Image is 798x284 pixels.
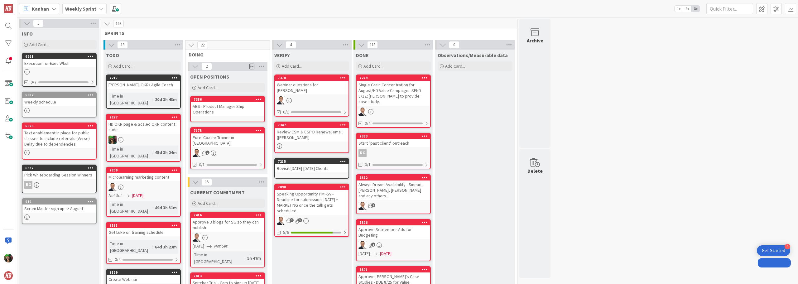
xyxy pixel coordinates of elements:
[277,217,285,225] img: SL
[449,41,459,49] span: 0
[108,193,122,198] i: Not Set
[214,243,228,249] i: Not Set
[274,75,349,117] a: 7370Webinar questions for [PERSON_NAME]SL0/1
[107,223,180,228] div: 7191
[357,220,430,239] div: 7396Approve September Ads for Budgeting
[785,244,790,249] div: 4
[108,240,152,254] div: Time in [GEOGRAPHIC_DATA]
[107,173,180,181] div: Microlearning marketing content
[22,199,96,213] div: 919Scrum Master sign up -> August
[107,75,180,89] div: 7217[PERSON_NAME]: OKR/ Agile Coach
[358,108,367,116] img: SL
[191,133,264,147] div: Pure: Coach/ Trainer in [GEOGRAPHIC_DATA]
[278,159,349,164] div: 7215
[25,200,96,204] div: 919
[22,92,96,106] div: 5982Weekly schedule
[357,202,430,210] div: SL
[274,52,290,58] span: VERIFY
[106,114,181,162] a: 7277HD OKR page & Scaled OKR content auditSLTime in [GEOGRAPHIC_DATA]:45d 3h 24m
[205,151,209,155] span: 2
[357,108,430,116] div: SL
[275,159,349,172] div: 7215Revisit [DATE]-[DATE] Clients
[371,203,375,207] span: 1
[22,123,96,129] div: 5525
[283,109,289,115] span: 0/1
[65,6,96,12] b: Weekly Sprint
[22,92,97,118] a: 5982Weekly schedule
[358,202,367,210] img: SL
[290,218,294,222] span: 2
[357,81,430,106] div: Single Grain Concentration for August/HD Value Campaign - SEND 8/12; [PERSON_NAME] to provide cas...
[22,54,96,59] div: 6661
[22,198,97,224] a: 919Scrum Master sign up -> August
[191,273,264,279] div: 7413
[275,75,349,81] div: 7370
[194,128,264,133] div: 7175
[29,42,49,47] span: Add Card...
[275,81,349,94] div: Webinar questions for [PERSON_NAME]
[363,63,383,69] span: Add Card...
[25,166,96,170] div: 6332
[191,128,264,147] div: 7175Pure: Coach/ Trainer in [GEOGRAPHIC_DATA]
[191,97,264,116] div: 7386ABS - Product Manager Ship Operations
[190,127,265,169] a: 7175Pure: Coach/ Trainer in [GEOGRAPHIC_DATA]SL0/1
[357,267,430,272] div: 7391
[193,149,201,157] img: SL
[359,176,430,180] div: 7372
[108,201,152,214] div: Time in [GEOGRAPHIC_DATA]
[22,165,96,171] div: 6332
[193,251,245,265] div: Time in [GEOGRAPHIC_DATA]
[190,212,265,267] a: 7416Approve 3 blogs for SG so they can publishSL[DATE]Not SetTime in [GEOGRAPHIC_DATA]:5h 47m
[25,93,96,97] div: 5982
[359,267,430,272] div: 7391
[106,167,181,217] a: 7209Microlearning marketing contentSLNot Set[DATE]Time in [GEOGRAPHIC_DATA]:49d 3h 31m
[527,167,543,175] div: Delete
[757,245,790,256] div: Open Get Started checklist, remaining modules: 4
[190,96,265,122] a: 7386ABS - Product Manager Ship Operations
[706,3,753,14] input: Quick Filter...
[191,102,264,116] div: ABS - Product Manager Ship Operations
[245,255,246,262] span: :
[357,175,430,181] div: 7372
[152,96,153,103] span: :
[107,114,180,134] div: 7277HD OKR page & Scaled OKR content audit
[115,256,121,263] span: 0/4
[22,129,96,148] div: Text enablement in place for public classes to include referrals (Verse) Delay due to dependencies
[275,128,349,142] div: Review CSM & CSPO Renewal email ([PERSON_NAME])
[109,168,180,172] div: 7209
[278,123,349,127] div: 7347
[275,164,349,172] div: Revisit [DATE]-[DATE] Clients
[22,31,33,37] span: INFO
[107,167,180,173] div: 7209
[278,76,349,80] div: 7370
[191,233,264,242] div: SL
[367,41,378,49] span: 118
[357,181,430,200] div: Always Dream Availability - Sinead, [PERSON_NAME], [PERSON_NAME] and any others.
[365,161,371,168] span: 0/1
[22,165,97,193] a: 6332Pick Whiteboarding Session WinnersRG
[113,20,124,27] span: 163
[117,41,128,49] span: 19
[107,223,180,236] div: 7191Get Luke on training schedule
[107,81,180,89] div: [PERSON_NAME]: OKR/ Agile Coach
[108,93,152,106] div: Time in [GEOGRAPHIC_DATA]
[358,250,370,257] span: [DATE]
[22,205,96,213] div: Scrum Master sign up -> August
[191,149,264,157] div: SL
[198,85,218,90] span: Add Card...
[199,161,205,168] span: 0/1
[31,79,36,85] span: 0/7
[357,175,430,200] div: 7372Always Dream Availability - Sinead, [PERSON_NAME], [PERSON_NAME] and any others.
[109,270,180,275] div: 7129
[275,190,349,215] div: Speaking Opportunity PMI-SV - Deadline for submission: [DATE] + MARKETING once the talk gets sche...
[153,204,178,211] div: 49d 3h 31m
[275,184,349,215] div: 7090Speaking Opportunity PMI-SV - Deadline for submission: [DATE] + MARKETING once the talk gets ...
[358,149,367,157] div: RG
[445,63,465,69] span: Add Card...
[358,241,367,249] img: SL
[22,123,97,160] a: 5525Text enablement in place for public classes to include referrals (Verse) Delay due to depende...
[107,75,180,81] div: 7217
[691,6,700,12] span: 3x
[107,270,180,275] div: 7129
[286,41,296,49] span: 4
